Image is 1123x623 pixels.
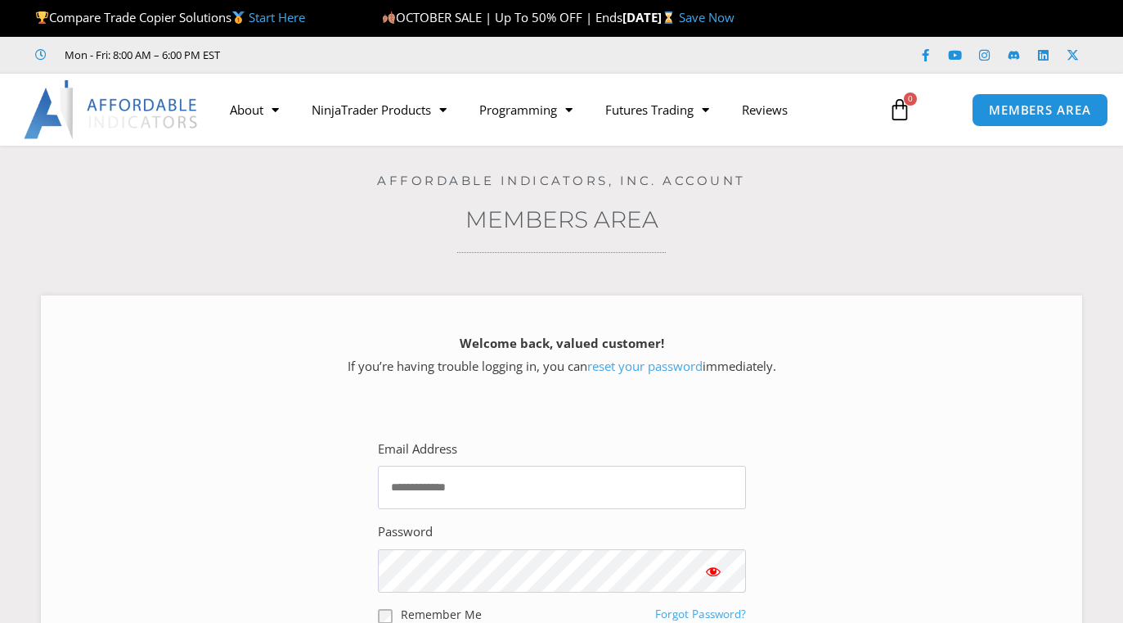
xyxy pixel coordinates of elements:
[377,173,746,188] a: Affordable Indicators, Inc. Account
[587,358,703,374] a: reset your password
[679,9,734,25] a: Save Now
[378,438,457,461] label: Email Address
[904,93,917,106] span: 0
[35,9,305,25] span: Compare Trade Copier Solutions
[725,91,804,129] a: Reviews
[460,335,664,351] strong: Welcome back, valued customer!
[465,205,658,233] a: Members Area
[61,45,220,65] span: Mon - Fri: 8:00 AM – 6:00 PM EST
[401,606,482,623] label: Remember Me
[663,11,675,24] img: ⌛
[989,104,1091,116] span: MEMBERS AREA
[681,549,746,593] button: Show password
[232,11,245,24] img: 🥇
[463,91,589,129] a: Programming
[213,91,876,129] nav: Menu
[213,91,295,129] a: About
[70,332,1053,378] p: If you’re having trouble logging in, you can immediately.
[864,86,936,133] a: 0
[622,9,679,25] strong: [DATE]
[383,11,395,24] img: 🍂
[589,91,725,129] a: Futures Trading
[243,47,488,63] iframe: Customer reviews powered by Trustpilot
[655,607,746,621] a: Forgot Password?
[295,91,463,129] a: NinjaTrader Products
[36,11,48,24] img: 🏆
[378,521,433,544] label: Password
[249,9,305,25] a: Start Here
[972,93,1108,127] a: MEMBERS AREA
[24,80,200,139] img: LogoAI | Affordable Indicators – NinjaTrader
[382,9,622,25] span: OCTOBER SALE | Up To 50% OFF | Ends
